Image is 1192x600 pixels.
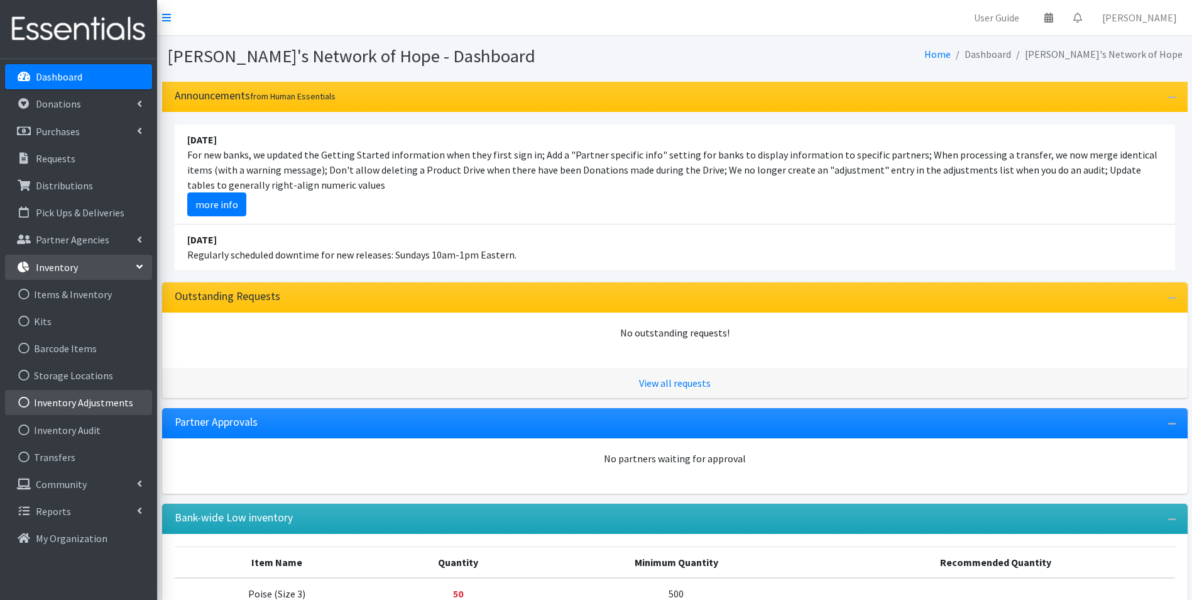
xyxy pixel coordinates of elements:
li: [PERSON_NAME]'s Network of Hope [1011,45,1183,64]
th: Minimum Quantity [537,547,817,578]
p: Inventory [36,261,78,274]
h3: Partner Approvals [175,416,258,429]
div: No partners waiting for approval [175,451,1175,466]
h3: Bank-wide Low inventory [175,511,293,525]
a: Reports [5,499,152,524]
p: My Organization [36,532,107,545]
h3: Announcements [175,89,336,103]
a: Distributions [5,173,152,198]
a: Community [5,472,152,497]
a: View all requests [639,377,711,389]
th: Recommended Quantity [816,547,1174,578]
a: [PERSON_NAME] [1092,5,1187,30]
a: Partner Agencies [5,227,152,252]
a: Storage Locations [5,363,152,388]
a: Inventory Audit [5,418,152,443]
a: Pick Ups & Deliveries [5,200,152,225]
h1: [PERSON_NAME]'s Network of Hope - Dashboard [167,45,670,67]
a: Requests [5,146,152,171]
a: Inventory Adjustments [5,390,152,415]
a: Dashboard [5,64,152,89]
div: No outstanding requests! [175,325,1175,340]
p: Reports [36,505,71,518]
li: Regularly scheduled downtime for new releases: Sundays 10am-1pm Eastern. [175,225,1175,270]
p: Partner Agencies [36,233,109,246]
th: Item Name [175,547,380,578]
a: Transfers [5,445,152,470]
p: Distributions [36,179,93,192]
p: Purchases [36,125,80,138]
strong: [DATE] [187,233,217,246]
li: Dashboard [951,45,1011,64]
strong: [DATE] [187,133,217,146]
a: User Guide [964,5,1029,30]
p: Pick Ups & Deliveries [36,206,124,219]
a: Purchases [5,119,152,144]
a: Inventory [5,255,152,280]
p: Community [36,478,87,491]
img: HumanEssentials [5,8,152,50]
a: Items & Inventory [5,282,152,307]
p: Requests [36,152,75,165]
strong: Below minimum quantity [453,587,463,600]
p: Dashboard [36,70,82,83]
th: Quantity [380,547,537,578]
a: more info [187,192,246,216]
a: My Organization [5,526,152,551]
h3: Outstanding Requests [175,290,280,303]
a: Barcode Items [5,336,152,361]
p: Donations [36,97,81,110]
a: Home [924,48,951,60]
li: For new banks, we updated the Getting Started information when they first sign in; Add a "Partner... [175,125,1175,225]
a: Kits [5,309,152,334]
a: Donations [5,91,152,116]
small: from Human Essentials [250,91,336,102]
